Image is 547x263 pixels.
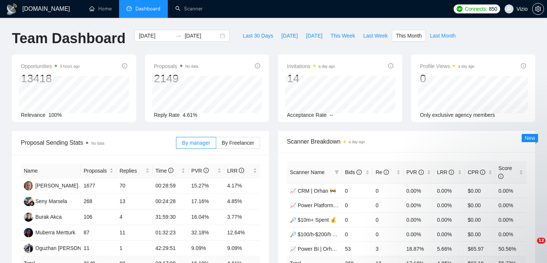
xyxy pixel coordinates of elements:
div: Oguzhan [PERSON_NAME] [35,244,101,252]
span: [DATE] [281,32,298,40]
td: 9.09% [188,241,224,256]
td: 0.00% [403,183,434,198]
a: MMMuberra Mertturk [24,229,75,235]
td: 70 [116,178,152,194]
span: Re [375,169,389,175]
td: 00:28:59 [153,178,188,194]
a: 📈 Power BI | Orhan 🚢 [290,246,345,252]
span: 4.61% [183,112,198,118]
button: setting [532,3,544,15]
span: Acceptance Rate [287,112,327,118]
td: 0.00% [434,183,465,198]
td: 31:59:30 [153,209,188,225]
td: 15.27% [188,178,224,194]
td: 0.00% [495,183,526,198]
span: user [506,6,512,12]
a: 🔎 $10m+ Spent 💰 [290,217,336,223]
span: Invitations [287,62,335,71]
div: 0 [420,71,475,86]
span: info-circle [480,170,485,175]
img: upwork-logo.png [457,6,463,12]
span: dashboard [127,6,132,11]
td: 4.85% [224,194,260,209]
span: Scanner Name [290,169,324,175]
img: gigradar-bm.png [29,201,35,206]
td: 0 [342,183,373,198]
span: PVR [191,168,209,174]
span: 850 [489,5,497,13]
span: 12 [537,238,546,244]
button: Last Month [426,30,460,42]
span: This Week [330,32,355,40]
span: setting [532,6,544,12]
span: This Month [396,32,422,40]
td: 53 [342,241,373,256]
img: OT [24,244,33,253]
td: $65.97 [465,241,496,256]
button: Last Week [359,30,392,42]
span: info-circle [419,170,424,175]
span: Proposal Sending Stats [21,138,176,147]
a: searchScanner [175,6,203,12]
img: BA [24,212,33,222]
span: Scanner Breakdown [287,137,526,146]
a: 📈 Power Platform | Orhan 🚢 [290,202,360,208]
a: OTOguzhan [PERSON_NAME] [24,245,101,251]
span: Time [156,168,173,174]
td: 3 [372,241,403,256]
button: [DATE] [302,30,326,42]
span: Profile Views [420,62,475,71]
td: 0 [372,198,403,212]
span: LRR [227,168,244,174]
img: logo [6,3,18,15]
th: Proposals [81,164,116,178]
span: to [176,33,182,39]
td: 5.66% [434,241,465,256]
td: 11 [81,241,116,256]
span: filter [333,167,340,178]
div: 13418 [21,71,80,86]
img: MM [24,228,33,237]
span: [DATE] [306,32,322,40]
div: Seny Marsela [35,197,67,205]
span: 100% [48,112,62,118]
span: Last 30 Days [243,32,273,40]
span: Last Week [363,32,388,40]
td: 4.17% [224,178,260,194]
span: No data [91,141,104,145]
span: info-circle [521,63,526,68]
td: 0 [342,212,373,227]
span: info-circle [498,174,503,179]
td: 106 [81,209,116,225]
span: Bids [345,169,362,175]
time: a day ago [319,64,335,68]
span: No data [185,64,198,68]
td: 13 [116,194,152,209]
td: 50.56% [495,241,526,256]
th: Name [21,164,81,178]
input: End date [185,32,218,40]
td: 32.18% [188,225,224,241]
a: SK[PERSON_NAME] [24,182,78,188]
td: 0 [342,198,373,212]
span: PVR [406,169,424,175]
span: LRR [437,169,454,175]
span: Replies [119,167,144,175]
a: setting [532,6,544,12]
img: SK [24,181,33,190]
span: Relevance [21,112,45,118]
button: This Week [326,30,359,42]
td: 3.77% [224,209,260,225]
span: info-circle [122,63,127,68]
span: info-circle [384,170,389,175]
a: SMSeny Marsela [24,198,67,204]
span: Opportunities [21,62,80,71]
h1: Team Dashboard [12,30,125,47]
a: homeHome [89,6,112,12]
td: 4 [116,209,152,225]
span: By Freelancer [222,140,254,146]
div: Muberra Mertturk [35,228,75,237]
span: Last Month [430,32,455,40]
td: 16.04% [188,209,224,225]
td: 0 [372,212,403,227]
